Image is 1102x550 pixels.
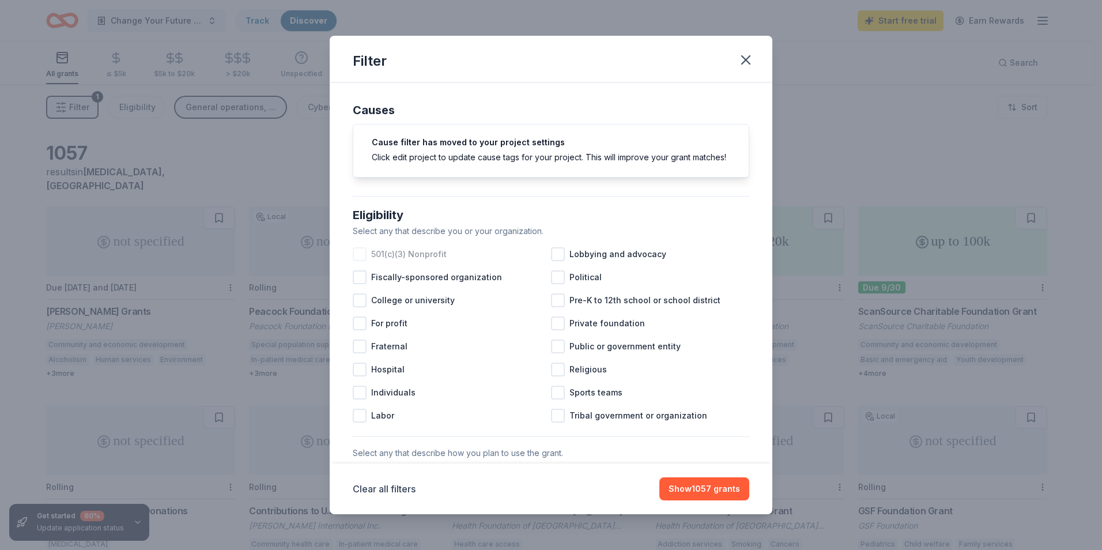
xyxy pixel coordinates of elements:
span: For profit [371,317,407,330]
span: Labor [371,409,394,423]
div: Causes [353,101,749,119]
span: Lobbying and advocacy [569,247,666,261]
span: Religious [569,363,607,376]
span: Tribal government or organization [569,409,707,423]
div: Select any that describe you or your organization. [353,224,749,238]
span: Fiscally-sponsored organization [371,270,502,284]
div: Filter [353,52,387,70]
div: Select any that describe how you plan to use the grant. [353,446,749,460]
span: Public or government entity [569,340,681,353]
span: Hospital [371,363,405,376]
button: Clear all filters [353,482,416,496]
span: Pre-K to 12th school or school district [569,293,720,307]
span: Fraternal [371,340,407,353]
span: Political [569,270,602,284]
div: Eligibility [353,206,749,224]
span: College or university [371,293,455,307]
span: Private foundation [569,317,645,330]
span: Sports teams [569,386,622,400]
span: Individuals [371,386,416,400]
button: Show1057 grants [659,477,749,500]
h5: Cause filter has moved to your project settings [372,138,730,146]
div: Click edit project to update cause tags for your project. This will improve your grant matches! [372,151,730,163]
span: 501(c)(3) Nonprofit [371,247,447,261]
